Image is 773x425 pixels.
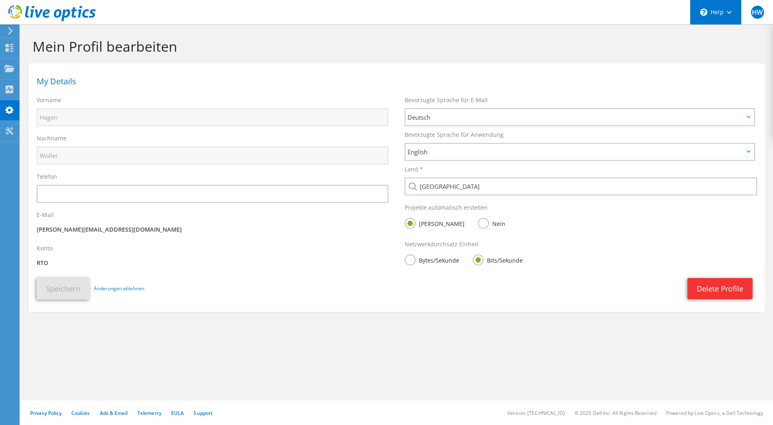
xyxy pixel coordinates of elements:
label: Bits/Sekunde [473,254,523,265]
a: Ads & Email [100,410,128,416]
p: RTO [37,259,388,267]
a: Cookies [71,410,90,416]
span: HW [751,6,764,19]
a: Support [194,410,213,416]
a: Delete Profile [687,278,753,299]
li: Powered by Live Optics, a Dell Technology [666,410,763,416]
label: Bevorzugte Sprache für Anwendung [405,131,504,139]
span: English [407,147,744,157]
li: Version: [TECHNICAL_ID] [507,410,565,416]
p: [PERSON_NAME][EMAIL_ADDRESS][DOMAIN_NAME] [37,225,388,234]
label: [PERSON_NAME] [405,218,465,228]
h1: My Details [37,77,753,85]
a: Telemetry [137,410,161,416]
li: © 2025 Dell Inc. All Rights Reserved [575,410,656,416]
label: Land * [405,165,423,173]
a: Änderungen ablehnen [94,284,144,293]
label: Konto [37,244,53,252]
span: Deutsch [407,112,744,122]
a: Privacy Policy [30,410,62,416]
label: Netzwerkdurchsatz Einheit [405,240,478,248]
svg: \n [700,9,707,16]
label: Bytes/Sekunde [405,254,459,265]
label: Nachname [37,134,66,142]
button: Speichern [37,278,90,300]
label: Projekte automatisch erstellen [405,204,488,212]
label: Vorname [37,96,61,104]
label: Nein [478,218,505,228]
h1: Mein Profil bearbeiten [33,38,757,55]
label: Bevorzugte Sprache für E-Mail [405,96,488,104]
label: Telefon [37,173,57,181]
label: E-Mail [37,211,54,219]
a: EULA [171,410,184,416]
